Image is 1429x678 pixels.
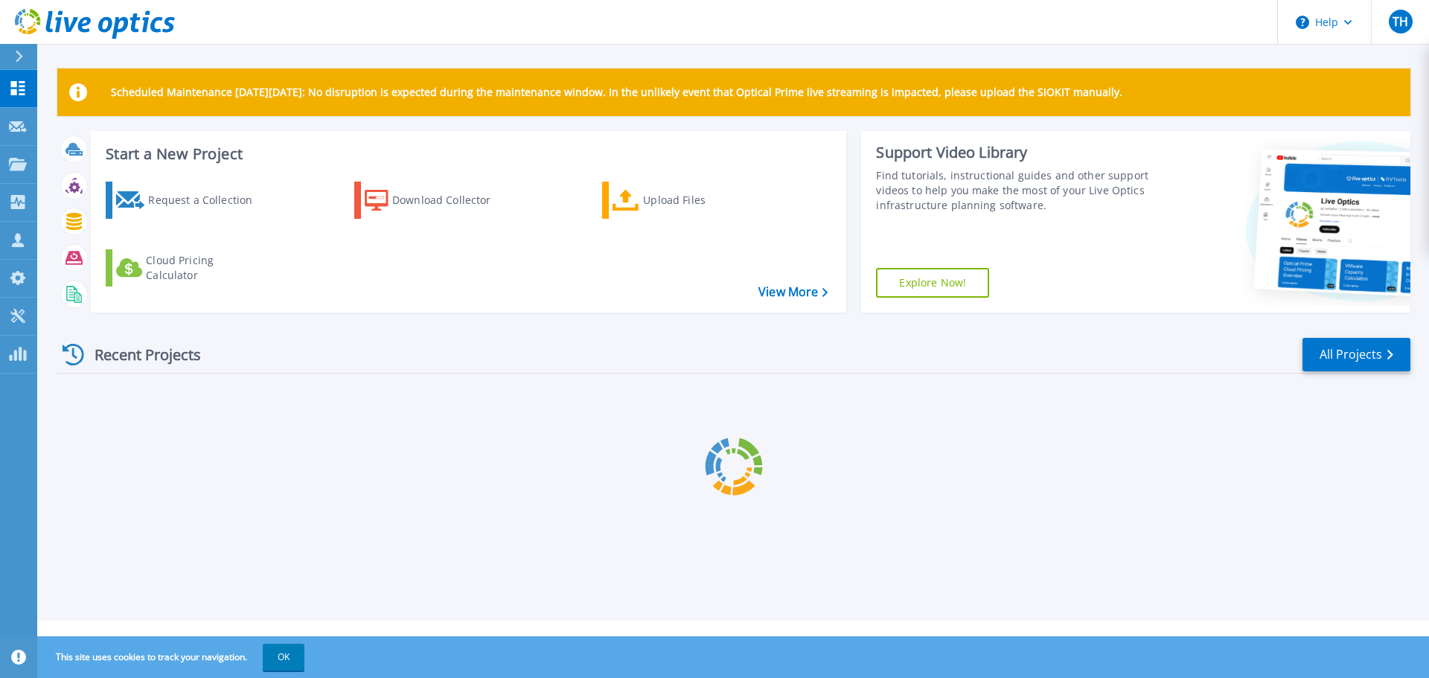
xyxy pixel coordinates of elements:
div: Recent Projects [57,336,221,373]
div: Cloud Pricing Calculator [146,253,265,283]
a: Download Collector [354,182,520,219]
div: Request a Collection [148,185,267,215]
div: Download Collector [392,185,511,215]
p: Scheduled Maintenance [DATE][DATE]: No disruption is expected during the maintenance window. In t... [111,86,1122,98]
a: Upload Files [602,182,768,219]
a: Cloud Pricing Calculator [106,249,272,287]
a: Explore Now! [876,268,989,298]
a: Request a Collection [106,182,272,219]
div: Upload Files [643,185,762,215]
span: TH [1393,16,1408,28]
div: Support Video Library [876,143,1156,162]
span: This site uses cookies to track your navigation. [41,644,304,671]
button: OK [263,644,304,671]
a: All Projects [1302,338,1410,371]
h3: Start a New Project [106,146,828,162]
a: View More [758,285,828,299]
div: Find tutorials, instructional guides and other support videos to help you make the most of your L... [876,168,1156,213]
